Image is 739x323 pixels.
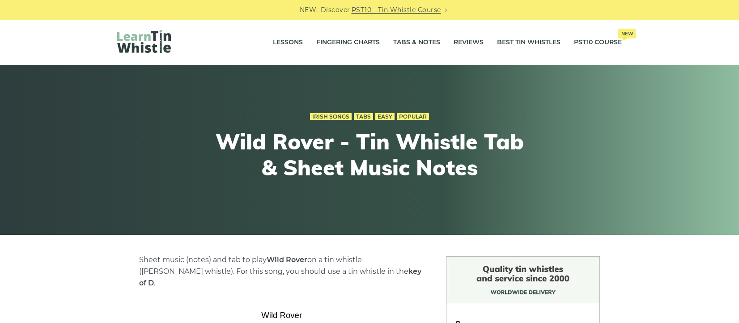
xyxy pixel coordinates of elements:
a: Easy [375,113,395,120]
strong: Wild Rover [267,255,307,264]
a: Irish Songs [310,113,352,120]
a: Popular [397,113,429,120]
img: LearnTinWhistle.com [117,30,171,53]
a: PST10 CourseNew [574,31,622,54]
a: Best Tin Whistles [497,31,561,54]
a: Fingering Charts [316,31,380,54]
a: Lessons [273,31,303,54]
a: Tabs [354,113,373,120]
a: Tabs & Notes [393,31,440,54]
h1: Wild Rover - Tin Whistle Tab & Sheet Music Notes [205,129,534,180]
a: Reviews [454,31,484,54]
span: New [618,29,636,38]
p: Sheet music (notes) and tab to play on a tin whistle ([PERSON_NAME] whistle). For this song, you ... [139,254,425,289]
